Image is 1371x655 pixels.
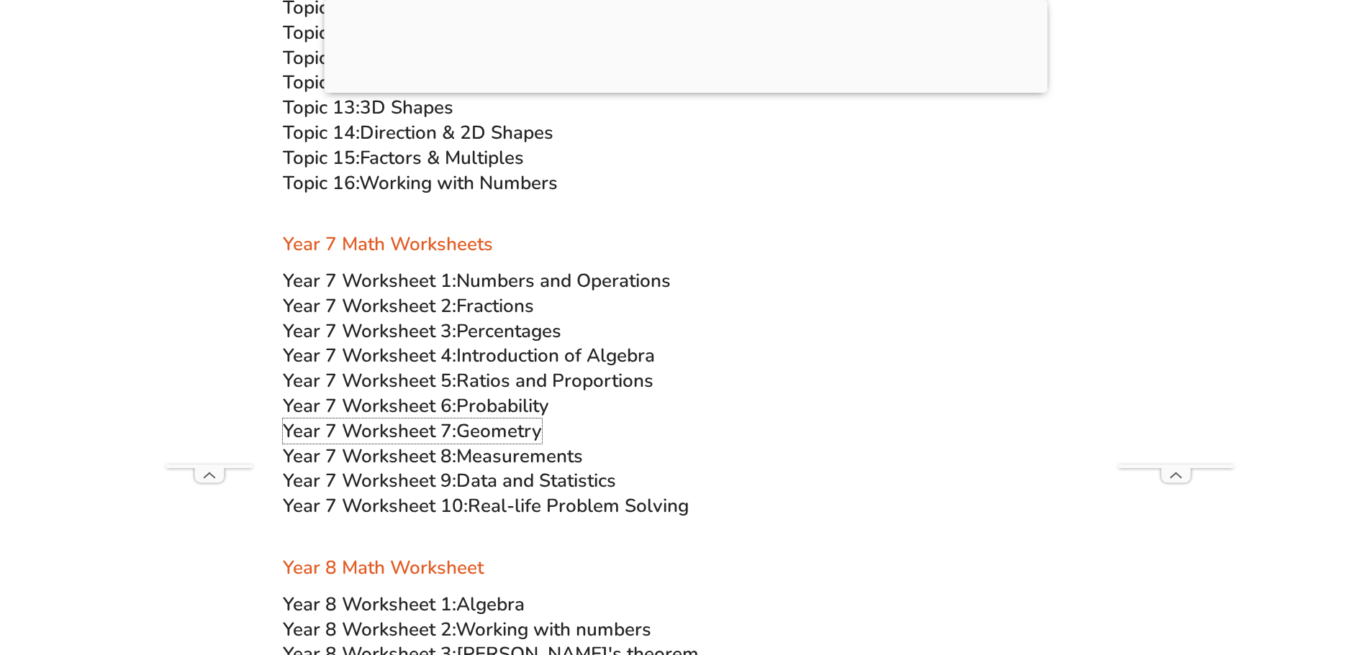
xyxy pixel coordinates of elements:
[283,232,1089,257] h3: Year 7 Math Worksheets
[283,293,456,319] span: Year 7 Worksheet 2:
[283,617,651,642] a: Year 8 Worksheet 2:Working with numbers
[283,393,456,418] span: Year 7 Worksheet 6:
[456,293,534,319] span: Fractions
[283,120,553,145] a: Topic 14:Direction & 2D Shapes
[456,343,655,368] span: Introduction of Algebra
[283,145,524,170] a: Topic 15:Factors & Multiples
[283,95,453,120] a: Topic 13:3D Shapes
[360,145,524,170] span: Factors & Multiples
[456,444,583,469] span: Measurements
[283,170,558,196] a: Topic 16:Working with Numbers
[283,468,616,493] a: Year 7 Worksheet 9:Data and Statistics
[283,493,468,518] span: Year 7 Worksheet 10:
[283,617,456,642] span: Year 8 Worksheet 2:
[283,418,456,444] span: Year 7 Worksheet 7:
[360,120,553,145] span: Direction & 2D Shapes
[359,170,558,196] span: Working with Numbers
[283,268,671,293] a: Year 7 Worksheet 1:Numbers and Operations
[283,368,653,393] a: Year 7 Worksheet 5:Ratios and Proportions
[456,368,653,393] span: Ratios and Proportions
[456,617,651,642] span: Working with numbers
[166,33,253,464] iframe: Advertisement
[1118,33,1234,464] iframe: Advertisement
[283,592,456,617] span: Year 8 Worksheet 1:
[283,20,593,45] a: Topic 10:Pattern & Missing Numbers
[468,493,689,518] span: Real-life Problem Solving
[283,343,456,368] span: Year 7 Worksheet 4:
[283,493,689,518] a: Year 7 Worksheet 10:Real-life Problem Solving
[283,444,583,469] a: Year 7 Worksheet 8:Measurements
[283,393,549,418] a: Year 7 Worksheet 6:Probability
[283,368,456,393] span: Year 7 Worksheet 5:
[283,293,534,319] a: Year 7 Worksheet 2:Fractions
[1131,493,1371,655] iframe: Chat Widget
[283,170,359,196] span: Topic 16:
[283,145,360,170] span: Topic 15:
[283,319,456,344] span: Year 7 Worksheet 3:
[283,444,456,469] span: Year 7 Worksheet 8:
[283,592,525,617] a: Year 8 Worksheet 1:Algebra
[456,418,542,444] span: Geometry
[456,592,525,617] span: Algebra
[283,20,360,45] span: Topic 10:
[456,319,561,344] span: Percentages
[456,268,671,293] span: Numbers and Operations
[283,556,1089,580] h3: Year 8 Math Worksheet
[283,319,561,344] a: Year 7 Worksheet 3:Percentages
[283,343,655,368] a: Year 7 Worksheet 4:Introduction of Algebra
[283,70,360,95] span: Topic 12:
[283,70,526,95] a: Topic 12:Perimeter and Area
[283,418,542,444] a: Year 7 Worksheet 7:Geometry
[283,268,456,293] span: Year 7 Worksheet 1:
[283,95,360,120] span: Topic 13:
[360,95,453,120] span: 3D Shapes
[456,468,616,493] span: Data and Statistics
[283,45,512,70] a: Topic 11:Line of Symmetry
[283,120,360,145] span: Topic 14:
[283,468,456,493] span: Year 7 Worksheet 9:
[456,393,549,418] span: Probability
[283,45,360,70] span: Topic 11:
